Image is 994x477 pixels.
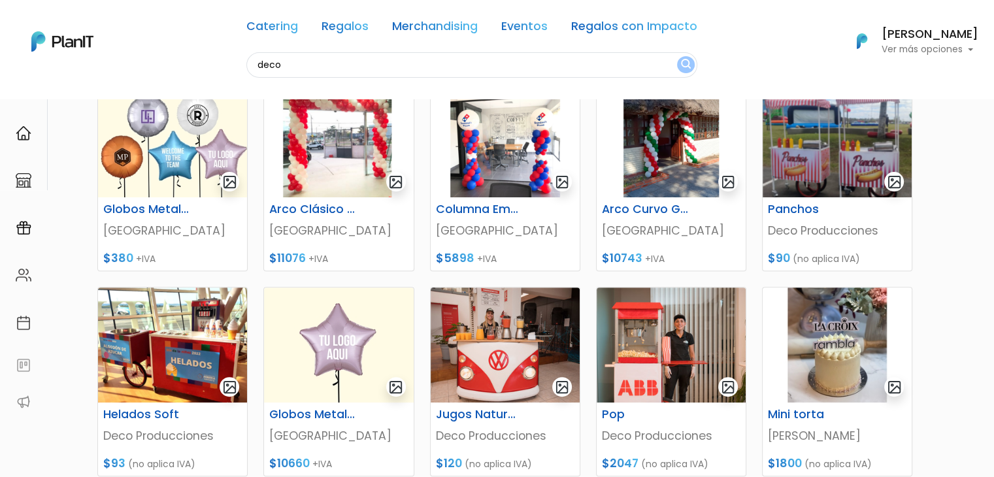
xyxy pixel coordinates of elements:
span: $5898 [436,250,474,266]
img: calendar-87d922413cdce8b2cf7b7f5f62616a5cf9e4887200fb71536465627b3292af00.svg [16,315,31,331]
img: thumb_Metalizados1.jpg [98,82,247,197]
a: Regalos [322,21,369,37]
img: thumb_Captura_de_pantalla_2025-05-05_113950.png [763,82,912,197]
p: [GEOGRAPHIC_DATA] [269,427,408,444]
img: partners-52edf745621dab592f3b2c58e3bca9d71375a7ef29c3b500c9f145b62cc070d4.svg [16,394,31,410]
a: gallery-light Globos Metalizados [GEOGRAPHIC_DATA] $380 +IVA [97,82,248,271]
h6: Helados Soft [95,408,199,421]
h6: Mini torta [760,408,863,421]
img: thumb_Dise%C3%B1o_sin_t%C3%ADtulo__59_.png [597,82,746,197]
p: [GEOGRAPHIC_DATA] [103,222,242,239]
a: Eventos [501,21,548,37]
span: $11076 [269,250,306,266]
img: campaigns-02234683943229c281be62815700db0a1741e53638e28bf9629b52c665b00959.svg [16,220,31,236]
a: Catering [246,21,298,37]
span: $1800 [768,455,802,471]
span: +IVA [645,252,665,265]
img: PlanIt Logo [31,31,93,52]
a: Merchandising [392,21,478,37]
p: Deco Producciones [602,427,740,444]
span: $2047 [602,455,638,471]
p: Deco Producciones [436,427,574,444]
h6: Panchos [760,203,863,216]
h6: Globos Metalizados [95,203,199,216]
span: $10743 [602,250,642,266]
div: ¿Necesitás ayuda? [67,12,188,38]
h6: Jugos Naturales [428,408,531,421]
img: gallery-light [887,174,902,189]
img: gallery-light [721,380,736,395]
img: gallery-light [388,174,403,189]
img: people-662611757002400ad9ed0e3c099ab2801c6687ba6c219adb57efc949bc21e19d.svg [16,267,31,283]
h6: Arco Clásico para Eventos Empresariales [261,203,365,216]
h6: Globos Metalizados con [PERSON_NAME] [261,408,365,421]
img: marketplace-4ceaa7011d94191e9ded77b95e3339b90024bf715f7c57f8cf31f2d8c509eaba.svg [16,173,31,188]
span: $380 [103,250,133,266]
img: thumb_Carrtito_jugos_naturales.jpg [431,288,580,403]
img: gallery-light [222,174,237,189]
p: Deco Producciones [768,222,906,239]
img: gallery-light [388,380,403,395]
span: $10660 [269,455,310,471]
h6: Columna Empresarial [428,203,531,216]
img: thumb_Metalizados-1.jpg [264,288,413,403]
h6: Pop [594,408,697,421]
a: Regalos con Impacto [571,21,697,37]
img: home-e721727adea9d79c4d83392d1f703f7f8bce08238fde08b1acbfd93340b81755.svg [16,125,31,141]
a: gallery-light Arco Curvo Grande para Eventos Empresariales [GEOGRAPHIC_DATA] $10743 +IVA [596,82,746,271]
span: (no aplica IVA) [793,252,860,265]
p: [GEOGRAPHIC_DATA] [436,222,574,239]
p: [PERSON_NAME] [768,427,906,444]
a: gallery-light Mini torta [PERSON_NAME] $1800 (no aplica IVA) [762,287,912,476]
img: gallery-light [555,380,570,395]
h6: [PERSON_NAME] [882,29,978,41]
a: gallery-light Pop Deco Producciones $2047 (no aplica IVA) [596,287,746,476]
h6: Arco Curvo Grande para Eventos Empresariales [594,203,697,216]
input: Buscá regalos, desayunos, y más [246,52,697,78]
span: (no aplica IVA) [804,457,872,470]
span: $93 [103,455,125,471]
span: $120 [436,455,462,471]
span: (no aplica IVA) [641,457,708,470]
img: thumb_Dise%C3%B1o_sin_t%C3%ADtulo__55_.png [264,82,413,197]
img: thumb_Dise%C3%B1o_sin_t%C3%ADtulo__52_.png [431,82,580,197]
span: +IVA [136,252,156,265]
img: gallery-light [222,380,237,395]
span: $90 [768,250,790,266]
span: +IVA [477,252,497,265]
a: gallery-light Arco Clásico para Eventos Empresariales [GEOGRAPHIC_DATA] $11076 +IVA [263,82,414,271]
a: gallery-light Helados Soft Deco Producciones $93 (no aplica IVA) [97,287,248,476]
span: +IVA [308,252,328,265]
img: gallery-light [555,174,570,189]
a: gallery-light Globos Metalizados con [PERSON_NAME] [GEOGRAPHIC_DATA] $10660 +IVA [263,287,414,476]
a: gallery-light Jugos Naturales Deco Producciones $120 (no aplica IVA) [430,287,580,476]
span: (no aplica IVA) [128,457,195,470]
img: gallery-light [721,174,736,189]
img: thumb_PLAN_IT_ABB_16_Sept_2022-40.jpg [597,288,746,403]
img: gallery-light [887,380,902,395]
span: +IVA [312,457,332,470]
img: feedback-78b5a0c8f98aac82b08bfc38622c3050aee476f2c9584af64705fc4e61158814.svg [16,357,31,373]
p: Deco Producciones [103,427,242,444]
img: PlanIt Logo [848,27,876,56]
span: (no aplica IVA) [465,457,532,470]
p: Ver más opciones [882,45,978,54]
a: gallery-light Panchos Deco Producciones $90 (no aplica IVA) [762,82,912,271]
p: [GEOGRAPHIC_DATA] [269,222,408,239]
img: thumb_Deco_helados.png [98,288,247,403]
button: PlanIt Logo [PERSON_NAME] Ver más opciones [840,24,978,58]
a: gallery-light Columna Empresarial [GEOGRAPHIC_DATA] $5898 +IVA [430,82,580,271]
img: thumb_Imagen_de_WhatsApp_2023-03-21_a_las_11.32.44.jpg [763,288,912,403]
img: search_button-432b6d5273f82d61273b3651a40e1bd1b912527efae98b1b7a1b2c0702e16a8d.svg [681,59,691,71]
p: [GEOGRAPHIC_DATA] [602,222,740,239]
